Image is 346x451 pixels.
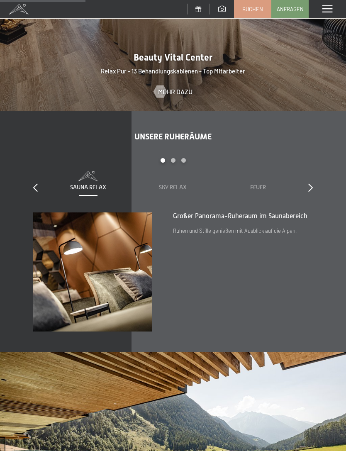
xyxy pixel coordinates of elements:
p: Ruhen und Stille genießen mit Ausblick auf die Alpen. [173,227,313,235]
a: Mehr dazu [154,87,192,96]
span: Feuer [250,184,266,190]
span: Sauna Relax [70,184,106,190]
span: Anfragen [277,5,304,13]
a: Buchen [234,0,271,18]
img: Ruheräume - Chill Lounge - Wellnesshotel - Ahrntal - Schwarzenstein [33,212,152,332]
span: Mehr dazu [158,87,192,96]
span: Sky Relax [159,184,187,190]
a: Anfragen [272,0,308,18]
span: Großer Panorama-Ruheraum im Saunabereich [173,212,307,220]
span: Buchen [242,5,263,13]
div: Carousel Page 2 [171,158,175,163]
span: Unsere Ruheräume [134,132,212,141]
div: Carousel Page 1 (Current Slide) [161,158,165,163]
div: Carousel Pagination [46,158,300,171]
div: Carousel Page 3 [181,158,186,163]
